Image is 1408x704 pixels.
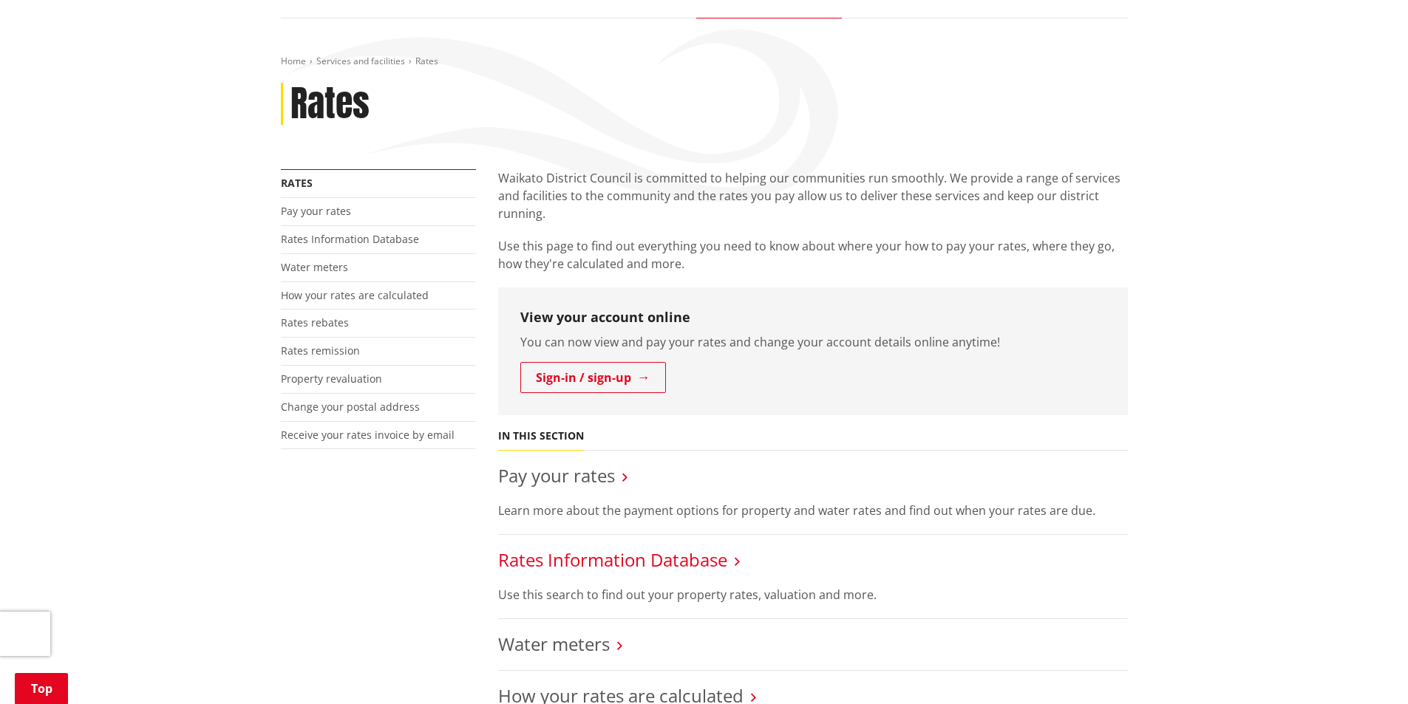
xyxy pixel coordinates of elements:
[281,260,348,274] a: Water meters
[1340,642,1393,695] iframe: Messenger Launcher
[281,176,313,190] a: Rates
[281,400,420,414] a: Change your postal address
[498,502,1128,519] p: Learn more about the payment options for property and water rates and find out when your rates ar...
[281,55,1128,68] nav: breadcrumb
[498,430,584,442] h5: In this section
[281,428,455,442] a: Receive your rates invoice by email
[316,55,405,67] a: Services and facilities
[498,586,1128,604] p: Use this search to find out your property rates, valuation and more.
[415,55,438,67] span: Rates
[520,362,666,393] a: Sign-in / sign-up
[281,315,349,329] a: Rates rebates
[498,632,610,656] a: Water meters
[498,169,1128,222] p: Waikato District Council is committed to helping our communities run smoothly. We provide a range...
[281,204,351,218] a: Pay your rates
[290,83,370,126] h1: Rates
[498,547,727,572] a: Rates Information Database
[281,288,429,302] a: How your rates are calculated
[281,344,360,358] a: Rates remission
[520,333,1106,351] p: You can now view and pay your rates and change your account details online anytime!
[15,673,68,704] a: Top
[281,55,306,67] a: Home
[520,310,1106,326] h3: View your account online
[281,372,382,386] a: Property revaluation
[498,463,615,488] a: Pay your rates
[498,237,1128,273] p: Use this page to find out everything you need to know about where your how to pay your rates, whe...
[281,232,419,246] a: Rates Information Database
